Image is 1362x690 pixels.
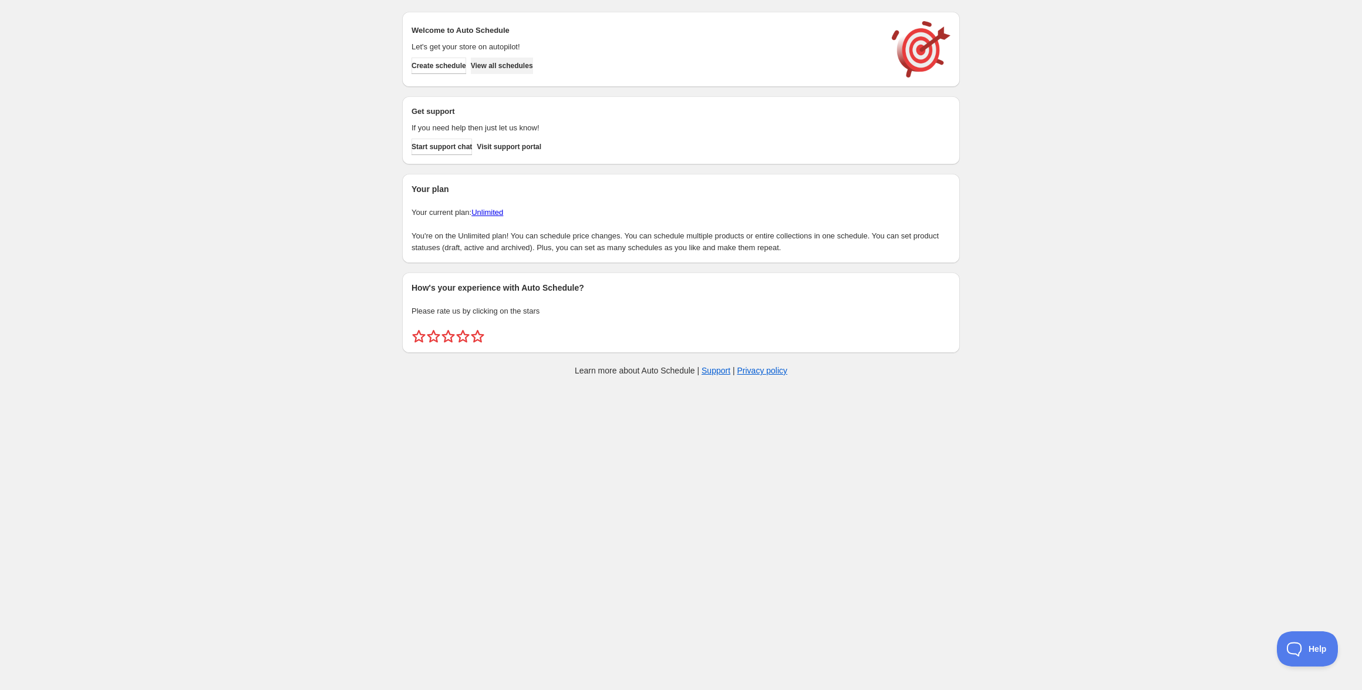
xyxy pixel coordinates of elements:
iframe: Toggle Customer Support [1277,631,1339,667]
span: View all schedules [471,61,533,70]
button: View all schedules [471,58,533,74]
button: Create schedule [412,58,466,74]
p: Let's get your store on autopilot! [412,41,880,53]
p: You're on the Unlimited plan! You can schedule price changes. You can schedule multiple products ... [412,230,950,254]
h2: Welcome to Auto Schedule [412,25,880,36]
h2: Your plan [412,183,950,195]
h2: How's your experience with Auto Schedule? [412,282,950,294]
a: Privacy policy [737,366,788,375]
h2: Get support [412,106,880,117]
p: Your current plan: [412,207,950,218]
p: If you need help then just let us know! [412,122,880,134]
span: Start support chat [412,142,472,152]
span: Visit support portal [477,142,541,152]
a: Visit support portal [477,139,541,155]
a: Start support chat [412,139,472,155]
span: Create schedule [412,61,466,70]
p: Learn more about Auto Schedule | | [575,365,787,376]
a: Support [702,366,730,375]
p: Please rate us by clicking on the stars [412,305,950,317]
a: Unlimited [471,208,503,217]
